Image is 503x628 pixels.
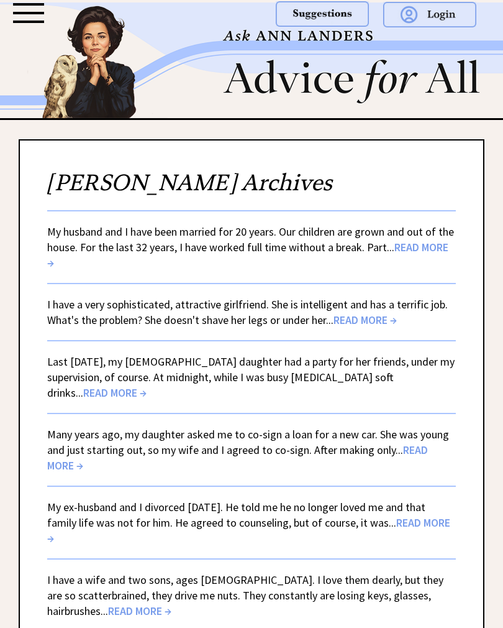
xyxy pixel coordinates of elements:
span: READ MORE → [108,604,171,618]
span: READ MORE → [47,515,450,545]
a: Many years ago, my daughter asked me to co-sign a loan for a new car. She was young and just star... [47,427,449,473]
a: I have a wife and two sons, ages [DEMOGRAPHIC_DATA]. I love them dearly, but they are so scatterb... [47,573,443,618]
a: Last [DATE], my [DEMOGRAPHIC_DATA] daughter had a party for her friends, under my supervision, of... [47,354,455,400]
a: My husband and I have been married for 20 years. Our children are grown and out of the house. For... [47,224,454,270]
img: suggestions.png [276,1,369,27]
img: login.png [383,2,476,27]
span: READ MORE → [47,443,428,473]
span: READ MORE → [83,386,147,400]
a: My ex-husband and I divorced [DATE]. He told me he no longer loved me and that family life was no... [47,500,450,545]
h2: [PERSON_NAME] Archives [47,168,456,210]
span: READ MORE → [47,240,448,270]
a: I have a very sophisticated, attractive girlfriend. She is intelligent and has a terrific job. Wh... [47,297,448,327]
span: READ MORE → [333,313,397,327]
